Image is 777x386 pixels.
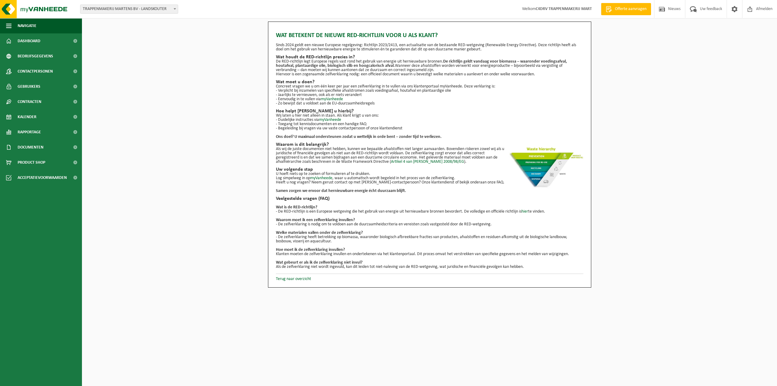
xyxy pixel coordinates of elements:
span: Navigatie [18,18,36,33]
h2: Veelgestelde vragen (FAQ) [276,196,583,201]
p: - Toegang tot kennisdocumenten en een handige FAQ [276,122,583,126]
span: Gebruikers [18,79,40,94]
span: Product Shop [18,155,45,170]
p: Concreet vragen we u om één keer per jaar een zelfverklaring in te vullen via ons klantenportaal ... [276,84,583,89]
h2: Wat houdt de RED-richtlijn precies in? [276,55,583,60]
a: myVanheede [321,97,343,101]
p: De RED-richtlijn legt Europese regels vast rond het gebruik van energie uit hernieuwbare bronnen.... [276,60,583,72]
span: Bedrijfsgegevens [18,49,53,64]
p: - De zelfverklaring heeft betrekking op biomassa, waaronder biologisch afbreekbare fracties van p... [276,235,583,244]
b: Welke materialen vallen onder de zelfverklaring? [276,231,363,235]
p: - De RED-richtlijn is een Europese wetgeving die het gebruik van energie uit hernieuwbare bronnen... [276,210,583,214]
b: Wat gebeurt er als ik de zelfverklaring niet invul? [276,260,362,265]
p: Als wij de juiste documenten niet hebben, kunnen we bepaalde afvalstoffen niet langer aanvaarden.... [276,147,583,164]
p: - Jaarlijks te vernieuwen, ook als er niets verandert [276,93,583,97]
strong: Ons doel? U maximaal ondersteunen zodat u wettelijk in orde bent – zonder tijd te verliezen. [276,135,442,139]
p: Als de zelfverklaring niet wordt ingevuld, kan dit leiden tot niet-naleving van de RED-wetgeving,... [276,265,583,269]
p: Klanten moeten de zelfverklaring invullen en ondertekenen via het klantenportaal. Dit proces omva... [276,252,583,256]
h2: Waarom is dit belangrijk? [276,142,583,147]
b: Samen zorgen we ervoor dat hernieuwbare energie écht duurzaam blijft. [276,189,406,193]
b: Waarom moet ik een zelfverklaring invullen? [276,218,355,222]
span: TRAPPENMAKERIJ MARTENS BV - LANDSKOUTER [80,5,178,14]
p: U hoeft niets op te zoeken of formulieren af te drukken. Log simpelweg in op , waar u automatisch... [276,172,583,180]
p: - Verplicht bij inzamelen van specifieke afvalstromen zoals voedingsafval, houtafval en plantaard... [276,89,583,93]
strong: De richtlijn geldt vandaag voor biomassa – waaronder voedingsafval, houtafval, plantaardige olie,... [276,59,567,68]
span: Rapportage [18,125,41,140]
span: Contracten [18,94,41,109]
span: Documenten [18,140,43,155]
a: Offerte aanvragen [601,3,651,15]
p: Wij laten u hier niet alleen in staan. Als klant krijgt u van ons: [276,114,583,118]
h2: Uw volgende stap [276,167,583,172]
span: Wat betekent de nieuwe RED-richtlijn voor u als klant? [276,31,438,40]
span: Contactpersonen [18,64,53,79]
p: - Eenvoudig in te vullen via [276,97,583,101]
span: Kalender [18,109,36,125]
p: - De zelfverklaring is nodig om te voldoen aan de duurzaamheidscriteria en vereisten zoals vastge... [276,222,583,227]
h2: Hoe helpt [PERSON_NAME] u hierbij? [276,109,583,114]
b: Wat is de RED-richtlijn? [276,205,317,210]
span: TRAPPENMAKERIJ MARTENS BV - LANDSKOUTER [80,5,178,13]
strong: C4DRV TRAPPENMAKERIJ MART [536,7,592,11]
a: Artikel 4 van [PERSON_NAME] 2008/98/EG [391,159,464,164]
p: - Duidelijke instructies via [276,118,583,122]
p: - Begeleiding bij vragen via uw vaste contactpersoon of onze klantendienst [276,126,583,131]
b: Hoe moet ik de zelfverklaring invullen? [276,248,345,252]
a: hier [521,209,528,214]
p: - Zo bewijst dat u voldoet aan de EU-duurzaamheidsregels [276,101,583,106]
span: Dashboard [18,33,40,49]
p: Hiervoor is een zogenaamde zelfverklaring nodig: een officieel document waarin u bevestigt welke ... [276,72,583,77]
p: Heeft u nog vragen? Neem gerust contact op met [PERSON_NAME]-contactpersoon? Onze klantendienst o... [276,180,583,185]
p: Sinds 2024 geldt een nieuwe Europese regelgeving: Richtlijn 2023/2413, een actualisatie van de be... [276,43,583,52]
h2: Wat moet u doen? [276,80,583,84]
a: myVanheede [310,176,332,180]
a: myVanheede [319,118,341,122]
span: Offerte aanvragen [613,6,648,12]
span: Acceptatievoorwaarden [18,170,67,185]
a: Terug naar overzicht [276,277,311,281]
